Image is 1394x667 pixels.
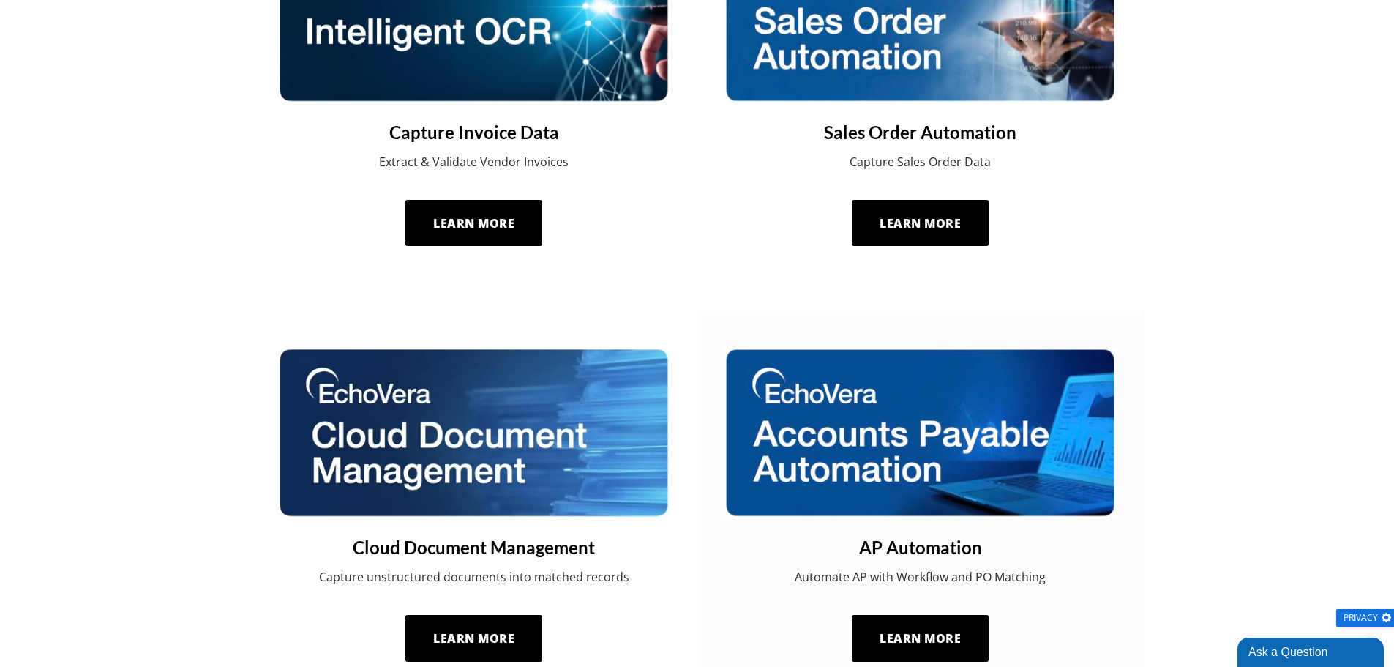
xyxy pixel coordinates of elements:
a: Learn More [852,200,989,247]
p: Capture unstructured documents into matched records [277,568,670,586]
a: AP Automation [724,536,1117,559]
span: Learn More [880,630,961,646]
span: Learn More [433,215,514,231]
p: Automate AP with Workflow and PO Matching [724,568,1117,586]
a: Sales Order Automation [724,121,1117,144]
p: Extract & Validate Vendor Invoices [277,153,670,171]
span: Privacy [1344,614,1378,622]
img: cloud document management [277,347,670,518]
img: gear.png [1380,611,1393,624]
a: Cloud Document Management [277,536,670,559]
span: Learn More [880,215,961,231]
a: Learn More [405,615,543,662]
iframe: chat widget [1237,635,1387,667]
a: Learn More [405,200,543,247]
p: Capture Sales Order Data [724,153,1117,171]
span: Learn More [433,630,514,646]
a: Capture Invoice Data [277,121,670,144]
img: accounts payable automation [724,347,1117,518]
a: Learn More [852,615,989,662]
